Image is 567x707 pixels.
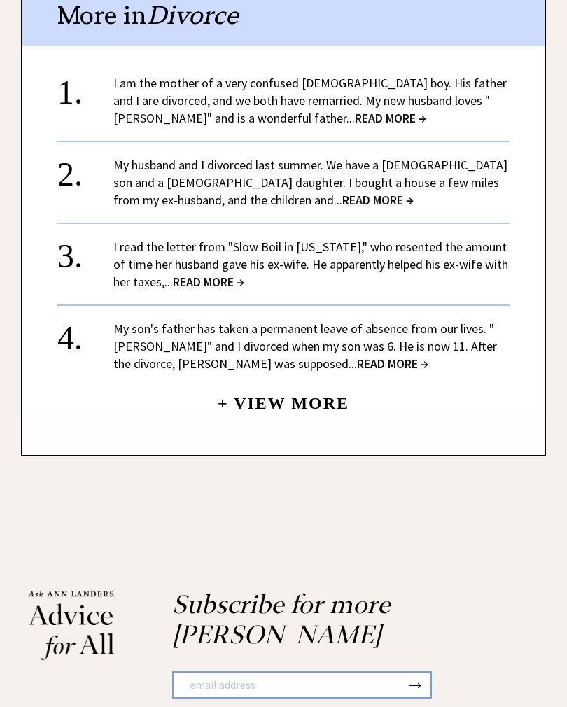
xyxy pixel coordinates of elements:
img: Ann%20Landers%20footer%20logo_small.png [28,589,115,661]
div: 2. [57,156,113,182]
div: 3. [57,238,113,264]
span: READ MORE → [173,274,244,290]
input: email address [174,673,405,698]
button: → [405,673,426,696]
span: READ MORE → [355,110,426,126]
a: I read the letter from "Slow Boil in [US_STATE]," who resented the amount of time her husband gav... [113,239,508,290]
span: READ MORE → [342,192,414,208]
div: 1. [57,74,113,100]
a: My son's father has taken a permanent leave of absence from our lives. "[PERSON_NAME]" and I divo... [113,321,497,372]
a: My husband and I divorced last summer. We have a [DEMOGRAPHIC_DATA] son and a [DEMOGRAPHIC_DATA] ... [113,157,507,208]
span: READ MORE → [357,356,428,372]
div: 4. [57,320,113,346]
a: + View More [218,382,349,412]
a: I am the mother of a very confused [DEMOGRAPHIC_DATA] boy. His father and I are divorced, and we ... [113,75,507,126]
